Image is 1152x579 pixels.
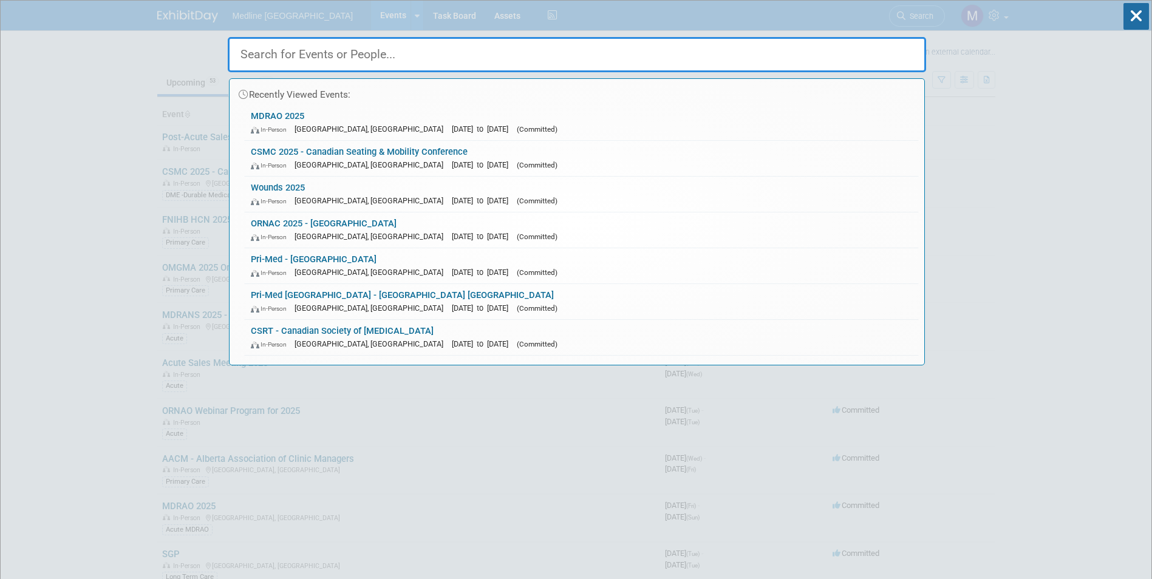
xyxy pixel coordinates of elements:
[517,232,557,241] span: (Committed)
[517,304,557,313] span: (Committed)
[517,197,557,205] span: (Committed)
[251,126,292,134] span: In-Person
[295,196,449,205] span: [GEOGRAPHIC_DATA], [GEOGRAPHIC_DATA]
[295,124,449,134] span: [GEOGRAPHIC_DATA], [GEOGRAPHIC_DATA]
[295,303,449,313] span: [GEOGRAPHIC_DATA], [GEOGRAPHIC_DATA]
[251,233,292,241] span: In-Person
[245,177,918,212] a: Wounds 2025 In-Person [GEOGRAPHIC_DATA], [GEOGRAPHIC_DATA] [DATE] to [DATE] (Committed)
[251,305,292,313] span: In-Person
[452,196,514,205] span: [DATE] to [DATE]
[245,248,918,283] a: Pri-Med - [GEOGRAPHIC_DATA] In-Person [GEOGRAPHIC_DATA], [GEOGRAPHIC_DATA] [DATE] to [DATE] (Comm...
[452,124,514,134] span: [DATE] to [DATE]
[251,161,292,169] span: In-Person
[236,79,918,105] div: Recently Viewed Events:
[245,320,918,355] a: CSRT - Canadian Society of [MEDICAL_DATA] In-Person [GEOGRAPHIC_DATA], [GEOGRAPHIC_DATA] [DATE] t...
[245,141,918,176] a: CSMC 2025 - Canadian Seating & Mobility Conference In-Person [GEOGRAPHIC_DATA], [GEOGRAPHIC_DATA]...
[228,37,926,72] input: Search for Events or People...
[245,105,918,140] a: MDRAO 2025 In-Person [GEOGRAPHIC_DATA], [GEOGRAPHIC_DATA] [DATE] to [DATE] (Committed)
[452,268,514,277] span: [DATE] to [DATE]
[295,339,449,348] span: [GEOGRAPHIC_DATA], [GEOGRAPHIC_DATA]
[517,161,557,169] span: (Committed)
[295,160,449,169] span: [GEOGRAPHIC_DATA], [GEOGRAPHIC_DATA]
[452,232,514,241] span: [DATE] to [DATE]
[251,269,292,277] span: In-Person
[251,340,292,348] span: In-Person
[452,339,514,348] span: [DATE] to [DATE]
[452,160,514,169] span: [DATE] to [DATE]
[245,284,918,319] a: Pri-Med [GEOGRAPHIC_DATA] - [GEOGRAPHIC_DATA] [GEOGRAPHIC_DATA] In-Person [GEOGRAPHIC_DATA], [GEO...
[245,212,918,248] a: ORNAC 2025 - [GEOGRAPHIC_DATA] In-Person [GEOGRAPHIC_DATA], [GEOGRAPHIC_DATA] [DATE] to [DATE] (C...
[295,268,449,277] span: [GEOGRAPHIC_DATA], [GEOGRAPHIC_DATA]
[517,268,557,277] span: (Committed)
[517,125,557,134] span: (Committed)
[452,303,514,313] span: [DATE] to [DATE]
[295,232,449,241] span: [GEOGRAPHIC_DATA], [GEOGRAPHIC_DATA]
[251,197,292,205] span: In-Person
[517,340,557,348] span: (Committed)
